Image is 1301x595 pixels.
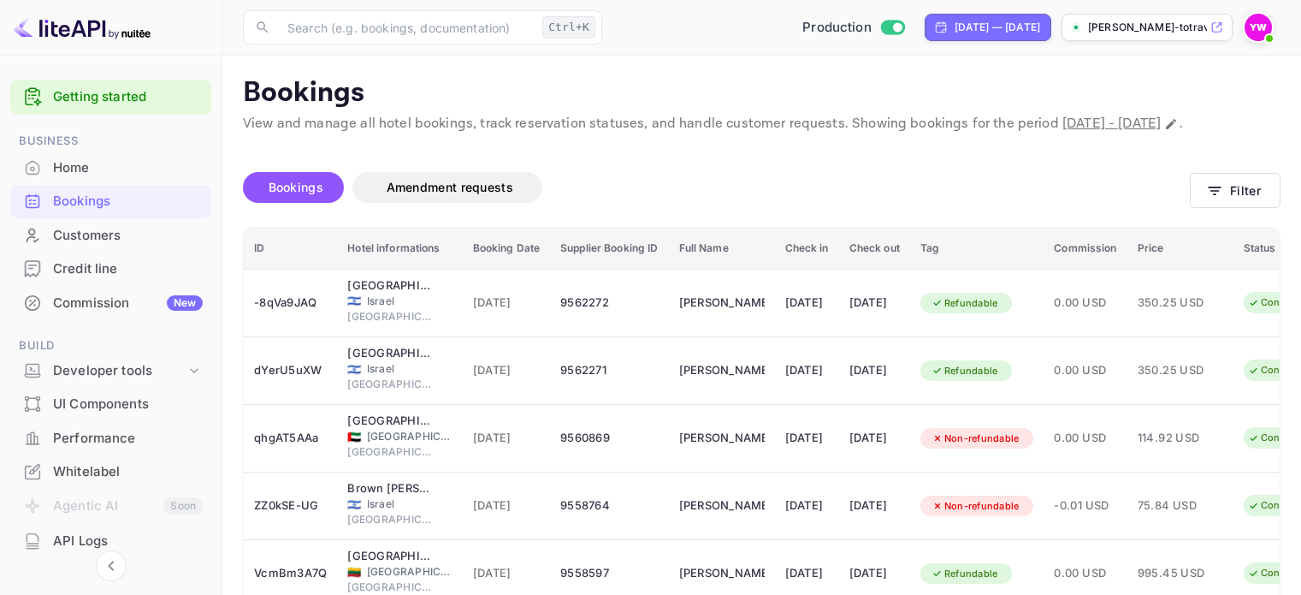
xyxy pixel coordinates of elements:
span: 0.00 USD [1054,294,1116,312]
span: [GEOGRAPHIC_DATA] [347,444,433,460]
a: Credit line [10,253,211,284]
div: Customers [53,226,203,246]
button: Filter [1190,173,1280,208]
span: 75.84 USD [1138,497,1223,515]
a: CommissionNew [10,287,211,318]
div: 9558597 [560,560,658,587]
span: Amendment requests [387,180,513,194]
div: [DATE] [785,425,829,452]
span: [DATE] [473,497,541,515]
div: Home [10,152,211,185]
div: [DATE] [785,289,829,317]
div: Performance [53,429,203,449]
div: UI Components [53,395,203,414]
div: Customers [10,219,211,253]
span: [DATE] [473,361,541,380]
span: 0.00 USD [1054,429,1116,448]
p: View and manage all hotel bookings, track reservation statuses, and handle customer requests. Sho... [243,114,1280,134]
div: Developer tools [10,356,211,386]
th: ID [244,228,337,270]
a: Bookings [10,185,211,217]
div: Developer tools [53,361,186,381]
div: Port Tower by Isrotel Design [347,345,433,362]
div: [DATE] [785,492,829,520]
div: Non-refundable [920,496,1031,517]
span: [GEOGRAPHIC_DATA] [347,377,433,392]
div: UI Components [10,388,211,421]
div: Switch to Sandbox mode [795,18,911,38]
span: [GEOGRAPHIC_DATA] [347,309,433,324]
button: Change date range [1162,116,1180,133]
span: [GEOGRAPHIC_DATA] [367,564,452,580]
input: Search (e.g. bookings, documentation) [277,10,535,45]
th: Supplier Booking ID [550,228,668,270]
div: [DATE] [849,425,900,452]
div: 9560869 [560,425,658,452]
div: ANAS IGBARIA [679,425,765,452]
div: Brown Brenner House [347,480,433,497]
div: Refundable [920,360,1009,382]
div: Performance [10,422,211,455]
div: Bookings [53,192,203,211]
span: United Arab Emirates [347,431,361,443]
div: API Logs [53,532,203,551]
div: VIKI KRAVZOV [679,560,765,587]
div: [DATE] [785,357,829,384]
span: Israel [347,364,361,375]
th: Price [1127,228,1233,270]
div: Whitelabel [53,462,203,482]
div: [DATE] [849,492,900,520]
span: [DATE] [473,564,541,583]
p: Bookings [243,76,1280,110]
th: Check out [839,228,910,270]
div: New [167,295,203,311]
span: Israel [367,361,452,377]
span: 0.00 USD [1054,361,1116,380]
span: Israel [347,295,361,306]
span: Israel [367,294,452,309]
span: 350.25 USD [1138,294,1223,312]
div: dYerU5uXW [254,357,327,384]
span: [DATE] [473,429,541,448]
span: -0.01 USD [1054,497,1116,515]
div: API Logs [10,525,211,558]
a: Getting started [53,87,203,107]
a: Whitelabel [10,455,211,487]
button: Collapse navigation [96,550,127,581]
span: 350.25 USD [1138,361,1223,380]
a: API Logs [10,525,211,556]
div: account-settings tabs [243,172,1190,203]
div: VcmBm3A7Q [254,560,327,587]
span: [GEOGRAPHIC_DATA] [367,429,452,444]
div: ZZ0kSE-UG [254,492,327,520]
th: Check in [775,228,839,270]
div: Non-refundable [920,428,1031,449]
div: 9562272 [560,289,658,317]
span: 114.92 USD [1138,429,1223,448]
div: CommissionNew [10,287,211,320]
th: Full Name [669,228,775,270]
div: Refundable [920,293,1009,314]
div: Credit line [53,259,203,279]
div: Ctrl+K [542,16,595,39]
span: [GEOGRAPHIC_DATA] [347,580,433,595]
a: Customers [10,219,211,251]
div: Bookings [10,185,211,218]
a: Performance [10,422,211,454]
div: [DATE] — [DATE] [955,20,1040,35]
span: Production [802,18,872,38]
div: -8qVa9JAQ [254,289,327,317]
div: [DATE] [849,357,900,384]
div: [DATE] [849,289,900,317]
span: Lithuania [347,567,361,578]
div: Commission [53,294,203,313]
div: Credit line [10,253,211,286]
div: Getting started [10,80,211,115]
div: Whitelabel [10,455,211,489]
div: TAMIR SILBERMAN [679,492,765,520]
div: Hyde Hotel Dubai [347,413,433,430]
div: Grand Hotel Kempinski Vilnius [347,548,433,565]
span: Business [10,132,211,151]
th: Hotel informations [337,228,462,270]
a: Home [10,152,211,183]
